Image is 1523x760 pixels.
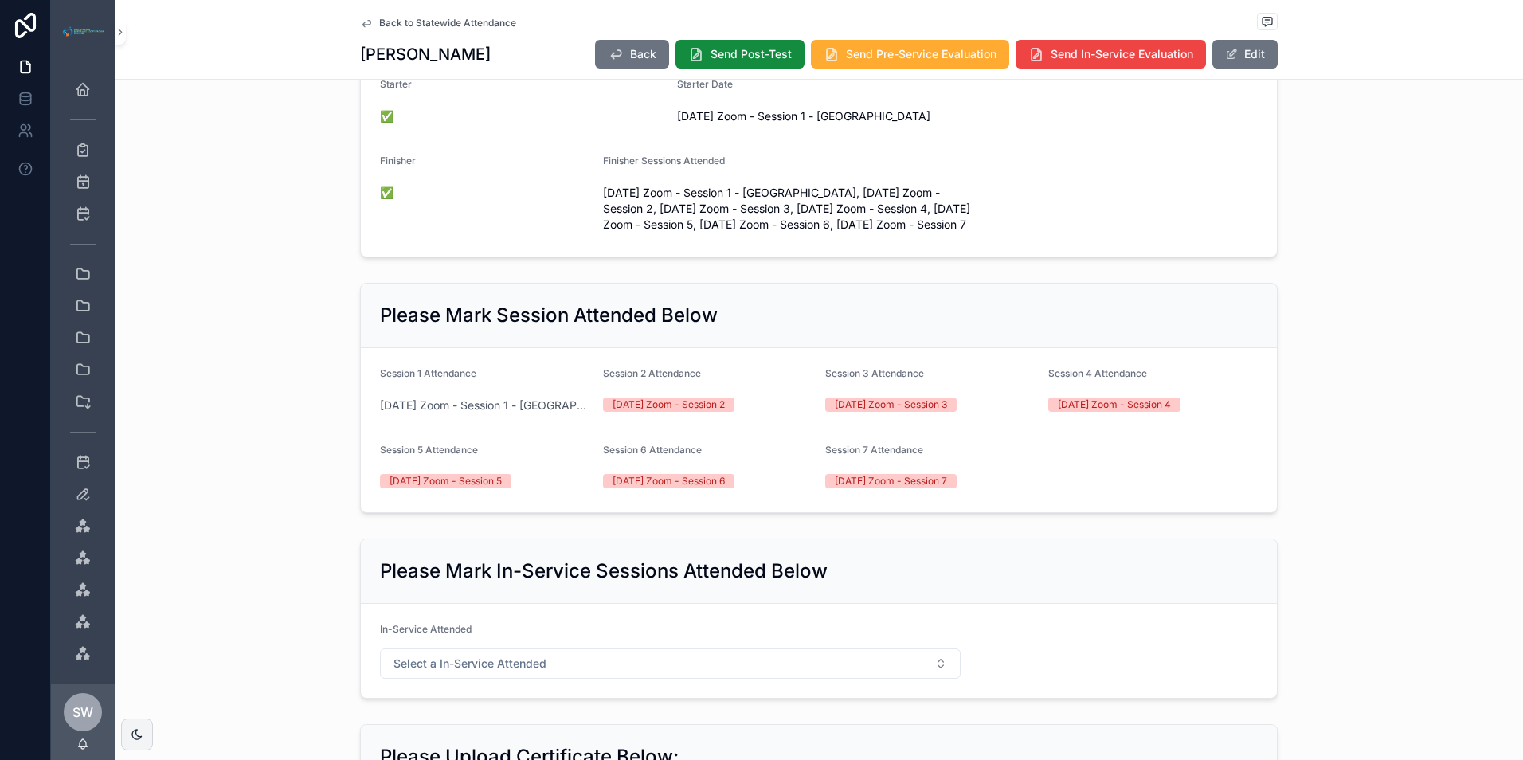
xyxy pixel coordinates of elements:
button: Back [595,40,669,69]
span: In-Service Attended [380,623,472,635]
button: Send Pre-Service Evaluation [811,40,1009,69]
button: Send Post-Test [675,40,805,69]
span: Session 1 Attendance [380,367,476,379]
span: Back to Statewide Attendance [379,17,516,29]
h2: Please Mark In-Service Sessions Attended Below [380,558,828,584]
button: Select Button [380,648,961,679]
span: Starter [380,78,412,90]
span: Finisher Sessions Attended [603,155,725,166]
span: Session 6 Attendance [603,444,702,456]
h2: Please Mark Session Attended Below [380,303,718,328]
span: [DATE] Zoom - Session 1 - [GEOGRAPHIC_DATA] [677,108,1110,124]
span: Send In-Service Evaluation [1051,46,1193,62]
h1: [PERSON_NAME] [360,43,491,65]
div: scrollable content [51,64,115,684]
div: [DATE] Zoom - Session 4 [1058,398,1171,412]
div: [DATE] Zoom - Session 3 [835,398,947,412]
button: Edit [1212,40,1278,69]
div: [DATE] Zoom - Session 2 [613,398,725,412]
div: [DATE] Zoom - Session 7 [835,474,947,488]
span: Select a In-Service Attended [393,656,546,672]
div: [DATE] Zoom - Session 5 [390,474,502,488]
span: [DATE] Zoom - Session 1 - [GEOGRAPHIC_DATA], [DATE] Zoom - Session 2, [DATE] Zoom - Session 3, [D... [603,185,1036,233]
a: Back to Statewide Attendance [360,17,516,29]
a: [DATE] Zoom - Session 1 - [GEOGRAPHIC_DATA] [380,398,590,413]
span: SW [72,703,93,722]
span: Session 5 Attendance [380,444,478,456]
button: Send In-Service Evaluation [1016,40,1206,69]
span: Session 7 Attendance [825,444,923,456]
span: Back [630,46,656,62]
span: ✅ [380,108,664,124]
span: Finisher [380,155,416,166]
span: ✅ [380,185,590,201]
span: Send Post-Test [711,46,792,62]
div: [DATE] Zoom - Session 6 [613,474,725,488]
img: App logo [61,25,105,39]
span: Starter Date [677,78,733,90]
span: Session 4 Attendance [1048,367,1147,379]
span: Session 2 Attendance [603,367,701,379]
span: Send Pre-Service Evaluation [846,46,996,62]
span: Session 3 Attendance [825,367,924,379]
